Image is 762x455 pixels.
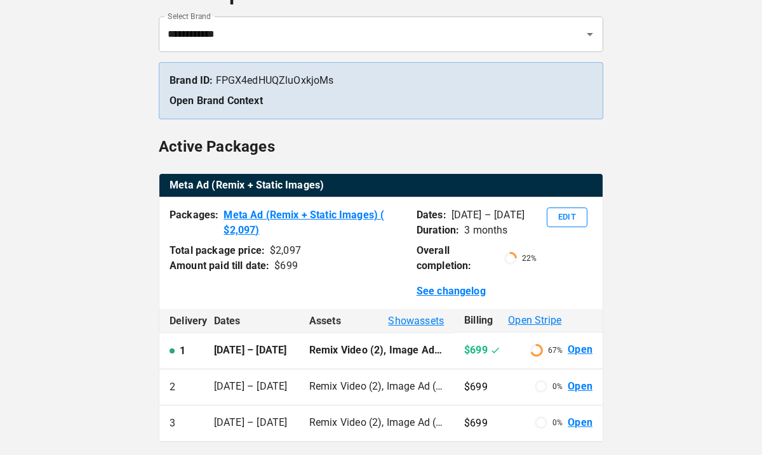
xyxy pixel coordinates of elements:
[204,405,299,441] td: [DATE] – [DATE]
[270,243,301,258] div: $ 2,097
[159,174,603,197] table: active packages table
[552,381,563,392] p: 0 %
[451,208,525,223] p: [DATE] – [DATE]
[170,258,269,274] p: Amount paid till date:
[309,343,444,358] p: Remix Video (2), Image Ad (2), Ad setup (4), Ad campaign optimisation (2)
[464,379,488,395] p: $699
[417,243,499,274] p: Overall completion:
[309,313,444,329] div: Assets
[159,309,204,333] th: Delivery
[464,416,488,431] p: $699
[159,135,275,159] h6: Active Packages
[159,174,603,197] th: Meta Ad (Remix + Static Images)
[547,208,587,227] button: Edit
[170,208,218,238] p: Packages:
[170,243,265,258] p: Total package price:
[168,11,211,22] label: Select Brand
[180,343,185,359] p: 1
[204,369,299,405] td: [DATE] – [DATE]
[522,253,537,264] p: 22 %
[508,313,561,328] span: Open Stripe
[170,379,175,395] p: 2
[309,416,444,430] p: Remix Video (2), Image Ad (2), Ad setup (4), Ad campaign optimisation (2)
[568,379,592,394] a: Open
[568,343,592,357] a: Open
[581,25,599,43] button: Open
[417,223,459,238] p: Duration:
[388,313,444,329] span: Show assets
[548,345,563,356] p: 67 %
[224,208,406,238] a: Meta Ad (Remix + Static Images) ( $2,097)
[464,343,500,358] p: $699
[309,379,444,394] p: Remix Video (2), Image Ad (2), Ad setup (4), Ad campaign optimisation (2)
[170,416,175,431] p: 3
[170,74,213,86] strong: Brand ID:
[170,95,263,107] a: Open Brand Context
[170,73,592,88] p: FPGX4edHUQZluOxkjoMs
[204,309,299,333] th: Dates
[568,416,592,430] a: Open
[552,417,563,428] p: 0 %
[417,284,486,299] a: See changelog
[454,309,603,333] th: Billing
[274,258,298,274] div: $ 699
[464,223,507,238] p: 3 months
[417,208,446,223] p: Dates:
[204,333,299,369] td: [DATE] – [DATE]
